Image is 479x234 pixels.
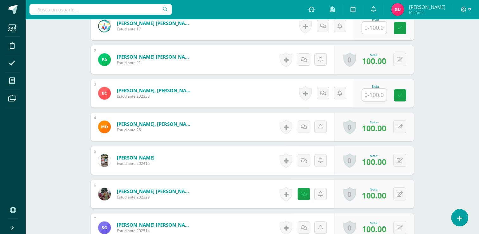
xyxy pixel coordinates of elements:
[117,161,154,166] span: Estudiante 202416
[362,221,386,225] div: Nota:
[117,26,193,32] span: Estudiante 17
[117,194,193,200] span: Estudiante 202329
[343,120,356,134] a: 0
[409,10,445,15] span: Mi Perfil
[343,187,356,201] a: 0
[117,188,193,194] a: [PERSON_NAME] [PERSON_NAME]
[343,52,356,67] a: 0
[391,3,404,16] img: be674616ac65fc954138655dd538a82d.png
[362,123,386,133] span: 100.00
[117,94,193,99] span: Estudiante 202338
[98,87,111,100] img: 352a89867b1ac2a6517931c0aa3e0679.png
[362,18,389,21] div: Nota
[117,54,193,60] a: [PERSON_NAME] [PERSON_NAME]
[409,4,445,10] span: [PERSON_NAME]
[362,89,387,101] input: 0-100.0
[98,221,111,234] img: bff70d39727683fe414a37cecb53f11c.png
[362,22,387,34] input: 0-100.0
[117,121,193,127] a: [PERSON_NAME], [PERSON_NAME]
[117,228,193,233] span: Estudiante 202514
[362,156,386,167] span: 100.00
[362,190,386,201] span: 100.00
[98,53,111,66] img: abd293fbbb049f8cdc760fc2192e33d1.png
[117,87,193,94] a: [PERSON_NAME], [PERSON_NAME]
[362,55,386,66] span: 100.00
[362,53,386,57] div: Nota:
[117,154,154,161] a: [PERSON_NAME]
[117,127,193,133] span: Estudiante 26
[98,188,111,200] img: 8f156abbaf8f6dabcc9a7385b66ceb1e.png
[98,154,111,167] img: 4957761a9e2da2e70a3a2f563eb1d718.png
[117,222,193,228] a: [PERSON_NAME] [PERSON_NAME]
[362,187,386,192] div: Nota:
[29,4,172,15] input: Busca un usuario...
[362,120,386,124] div: Nota:
[117,20,193,26] a: [PERSON_NAME] [PERSON_NAME]
[117,60,193,65] span: Estudiante 21
[343,153,356,168] a: 0
[362,85,389,88] div: Nota
[98,20,111,32] img: 4c689ec1eb8b66e22cf4ee1792f5c8dd.png
[362,153,386,158] div: Nota:
[98,120,111,133] img: 3df8d90d15e241243384ca372fc02481.png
